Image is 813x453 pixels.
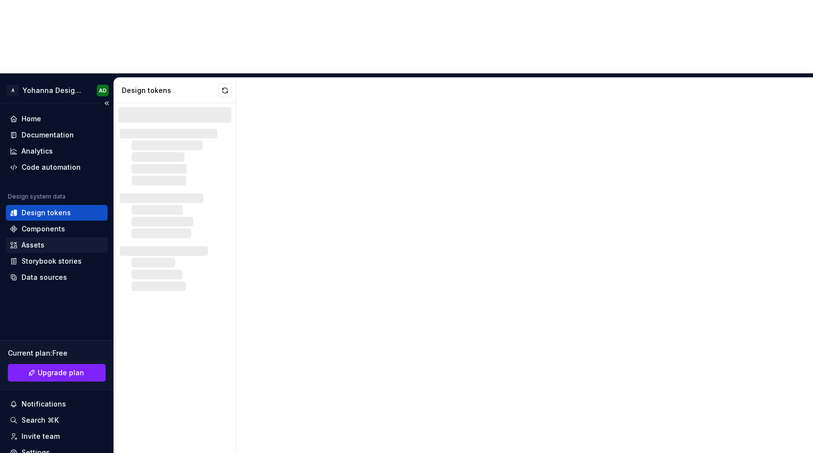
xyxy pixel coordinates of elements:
[6,412,108,428] button: Search ⌘K
[22,162,81,172] div: Code automation
[8,364,106,382] a: Upgrade plan
[22,431,60,441] div: Invite team
[22,415,59,425] div: Search ⌘K
[6,221,108,237] a: Components
[6,159,108,175] a: Code automation
[8,193,66,201] div: Design system data
[6,253,108,269] a: Storybook stories
[7,85,19,96] div: A
[6,127,108,143] a: Documentation
[22,240,45,250] div: Assets
[2,80,112,101] button: AYohanna Design SystemAD
[23,86,85,95] div: Yohanna Design System
[22,130,74,140] div: Documentation
[22,224,65,234] div: Components
[6,396,108,412] button: Notifications
[8,348,106,358] div: Current plan : Free
[22,256,82,266] div: Storybook stories
[6,111,108,127] a: Home
[22,146,53,156] div: Analytics
[6,270,108,285] a: Data sources
[6,143,108,159] a: Analytics
[6,429,108,444] a: Invite team
[22,208,71,218] div: Design tokens
[22,272,67,282] div: Data sources
[22,114,41,124] div: Home
[99,87,107,94] div: AD
[22,399,66,409] div: Notifications
[6,205,108,221] a: Design tokens
[100,96,113,110] button: Collapse sidebar
[6,237,108,253] a: Assets
[122,86,218,95] div: Design tokens
[38,368,84,378] span: Upgrade plan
